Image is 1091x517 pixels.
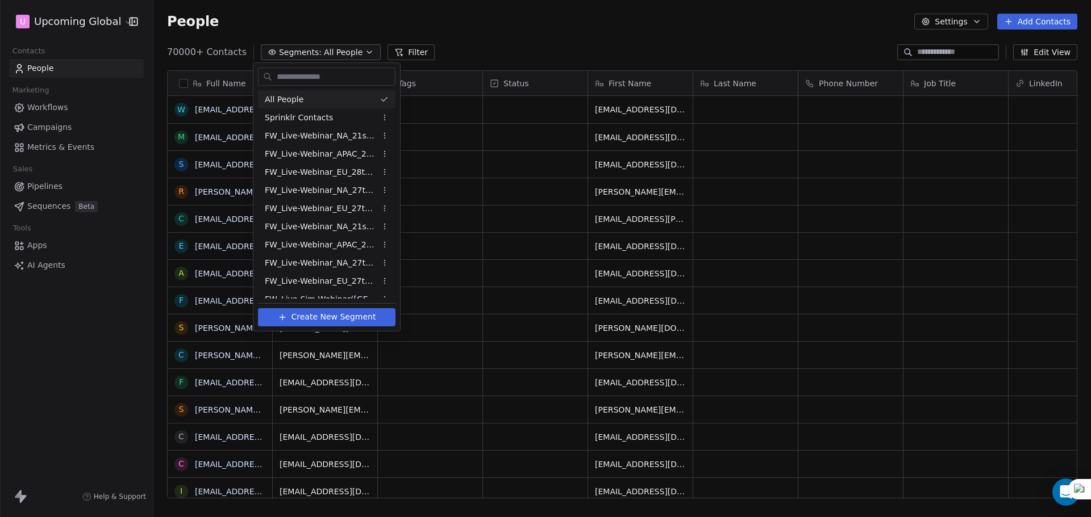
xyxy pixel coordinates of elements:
span: FW_Live-Webinar_NA_21stAugust'25 [265,130,376,142]
span: All People [265,94,303,106]
span: FW_Live-Webinar_APAC_21stAugust'25 - Batch 2 [265,239,376,251]
span: FW_Live-Webinar_APAC_21stAugust'25 [265,148,376,160]
span: Sprinklr Contacts [265,112,333,124]
span: FW_Live-Webinar_EU_28thAugust'25 [265,166,376,178]
span: FW_Live-Webinar_NA_21stAugust'25 Batch 2 [265,221,376,233]
span: FW_Live-Sim-Webinar([GEOGRAPHIC_DATA])26thAugust'2025 [265,293,376,305]
span: FW_Live-Webinar_NA_27thAugust'25 - Batch 2 [265,257,376,269]
span: FW_Live-Webinar_NA_27thAugust'25 [265,184,376,196]
span: FW_Live-Webinar_EU_27thAugust'25 [265,203,376,215]
span: FW_Live-Webinar_EU_27thAugust'25 - Batch 2 [265,275,376,287]
button: Create New Segment [258,308,395,326]
span: Create New Segment [292,311,376,323]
